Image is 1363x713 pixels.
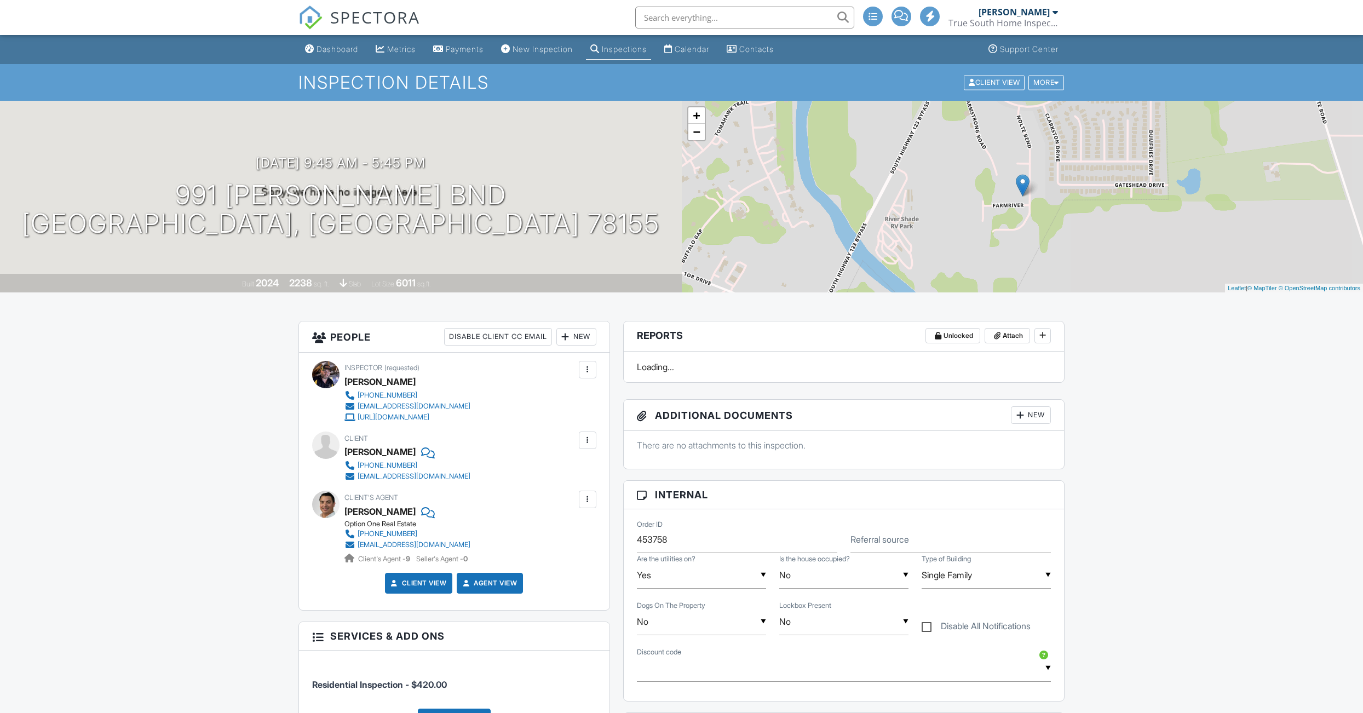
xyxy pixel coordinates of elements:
[242,280,254,288] span: Built
[358,391,417,400] div: [PHONE_NUMBER]
[1247,285,1277,291] a: © MapTiler
[298,15,420,38] a: SPECTORA
[358,461,417,470] div: [PHONE_NUMBER]
[416,555,468,563] span: Seller's Agent -
[344,390,470,401] a: [PHONE_NUMBER]
[624,400,1065,431] h3: Additional Documents
[675,44,709,54] div: Calendar
[298,5,323,30] img: The Best Home Inspection Software - Spectora
[344,503,416,520] a: [PERSON_NAME]
[635,7,854,28] input: Search everything...
[344,471,470,482] a: [EMAIL_ADDRESS][DOMAIN_NAME]
[850,533,909,545] label: Referral source
[301,39,363,60] a: Dashboard
[922,621,1031,635] label: Disable All Notifications
[317,44,358,54] div: Dashboard
[387,44,416,54] div: Metrics
[1228,285,1246,291] a: Leaflet
[344,520,479,528] div: Option One Real Estate
[330,5,420,28] span: SPECTORA
[688,124,705,140] a: Zoom out
[688,107,705,124] a: Zoom in
[979,7,1050,18] div: [PERSON_NAME]
[513,44,573,54] div: New Inspection
[358,530,417,538] div: [PHONE_NUMBER]
[358,540,470,549] div: [EMAIL_ADDRESS][DOMAIN_NAME]
[779,601,831,611] label: Lockbox Present
[344,493,398,502] span: Client's Agent
[344,460,470,471] a: [PHONE_NUMBER]
[461,578,517,589] a: Agent View
[344,434,368,442] span: Client
[1028,75,1064,90] div: More
[779,554,850,564] label: Is the house occupied?
[299,321,609,353] h3: People
[22,181,660,239] h1: 991 [PERSON_NAME] Bnd [GEOGRAPHIC_DATA], [GEOGRAPHIC_DATA] 78155
[984,39,1063,60] a: Support Center
[586,39,651,60] a: Inspections
[637,520,663,530] label: Order ID
[371,280,394,288] span: Lot Size
[358,555,412,563] span: Client's Agent -
[312,679,447,690] span: Residential Inspection - $420.00
[312,659,596,699] li: Service: Residential Inspection
[722,39,778,60] a: Contacts
[637,647,681,657] label: Discount code
[298,73,1065,92] h1: Inspection Details
[1011,406,1051,424] div: New
[256,277,279,289] div: 2024
[444,328,552,346] div: Disable Client CC Email
[289,277,312,289] div: 2238
[1000,44,1059,54] div: Support Center
[389,578,447,589] a: Client View
[396,277,416,289] div: 6011
[964,75,1025,90] div: Client View
[358,472,470,481] div: [EMAIL_ADDRESS][DOMAIN_NAME]
[660,39,714,60] a: Calendar
[624,481,1065,509] h3: Internal
[344,412,470,423] a: [URL][DOMAIN_NAME]
[446,44,484,54] div: Payments
[497,39,577,60] a: New Inspection
[344,539,470,550] a: [EMAIL_ADDRESS][DOMAIN_NAME]
[429,39,488,60] a: Payments
[637,601,705,611] label: Dogs On The Property
[1225,284,1363,293] div: |
[344,373,416,390] div: [PERSON_NAME]
[1279,285,1360,291] a: © OpenStreetMap contributors
[602,44,647,54] div: Inspections
[349,280,361,288] span: slab
[739,44,774,54] div: Contacts
[256,156,425,170] h3: [DATE] 9:45 am - 5:45 pm
[344,364,382,372] span: Inspector
[314,280,329,288] span: sq. ft.
[463,555,468,563] strong: 0
[637,439,1051,451] p: There are no attachments to this inspection.
[948,18,1058,28] div: True South Home Inspection
[637,554,695,564] label: Are the utilities on?
[299,622,609,651] h3: Services & Add ons
[358,402,470,411] div: [EMAIL_ADDRESS][DOMAIN_NAME]
[417,280,431,288] span: sq.ft.
[344,528,470,539] a: [PHONE_NUMBER]
[384,364,419,372] span: (requested)
[358,413,429,422] div: [URL][DOMAIN_NAME]
[406,555,410,563] strong: 9
[344,401,470,412] a: [EMAIL_ADDRESS][DOMAIN_NAME]
[344,444,416,460] div: [PERSON_NAME]
[922,554,971,564] label: Type of Building
[556,328,596,346] div: New
[963,78,1027,86] a: Client View
[371,39,420,60] a: Metrics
